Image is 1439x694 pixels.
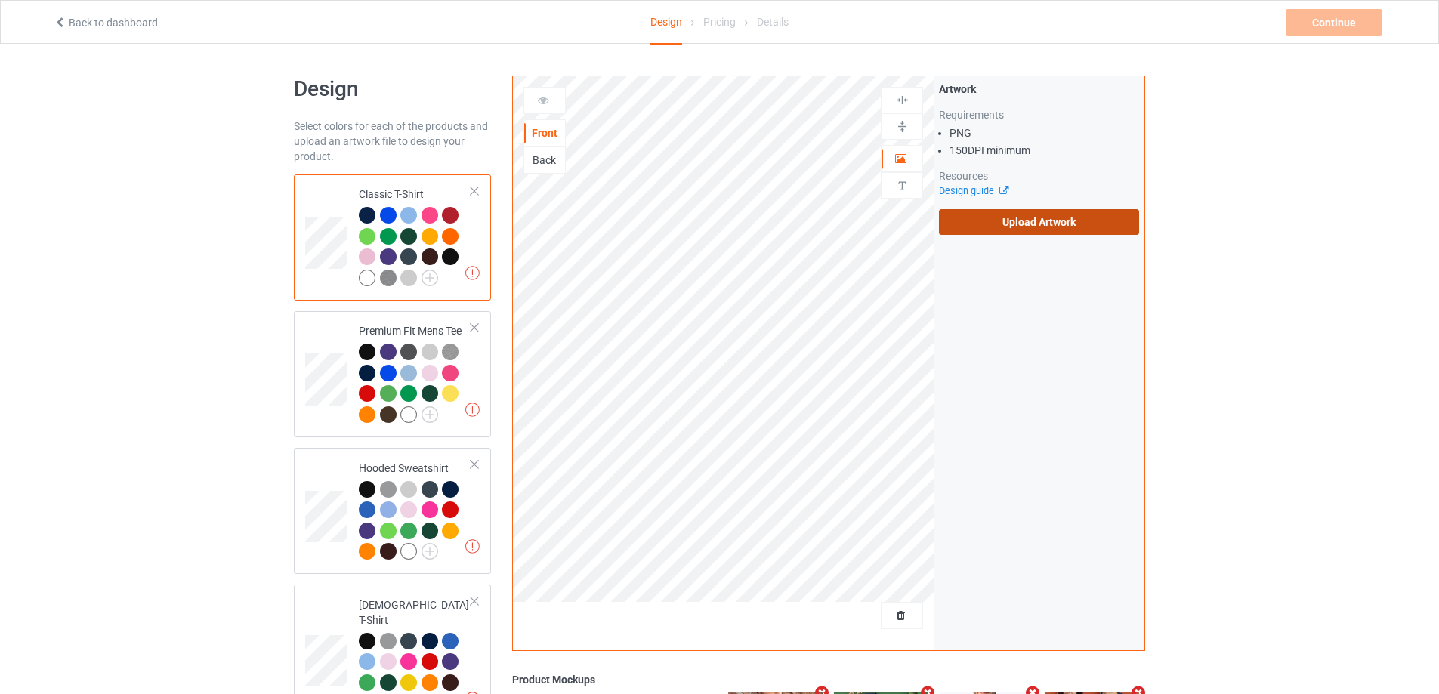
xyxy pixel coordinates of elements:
[422,270,438,286] img: svg+xml;base64,PD94bWwgdmVyc2lvbj0iMS4wIiBlbmNvZGluZz0iVVRGLTgiPz4KPHN2ZyB3aWR0aD0iMjJweCIgaGVpZ2...
[895,119,909,134] img: svg%3E%0A
[650,1,682,45] div: Design
[359,461,471,559] div: Hooded Sweatshirt
[465,539,480,554] img: exclamation icon
[294,119,491,164] div: Select colors for each of the products and upload an artwork file to design your product.
[939,168,1139,184] div: Resources
[524,153,565,168] div: Back
[359,187,471,285] div: Classic T-Shirt
[939,107,1139,122] div: Requirements
[294,448,491,574] div: Hooded Sweatshirt
[950,143,1139,158] li: 150 DPI minimum
[442,344,459,360] img: heather_texture.png
[939,82,1139,97] div: Artwork
[465,266,480,280] img: exclamation icon
[54,17,158,29] a: Back to dashboard
[359,323,471,421] div: Premium Fit Mens Tee
[950,125,1139,140] li: PNG
[422,406,438,423] img: svg+xml;base64,PD94bWwgdmVyc2lvbj0iMS4wIiBlbmNvZGluZz0iVVRGLTgiPz4KPHN2ZyB3aWR0aD0iMjJweCIgaGVpZ2...
[294,174,491,301] div: Classic T-Shirt
[895,178,909,193] img: svg%3E%0A
[380,270,397,286] img: heather_texture.png
[939,185,1008,196] a: Design guide
[465,403,480,417] img: exclamation icon
[294,311,491,437] div: Premium Fit Mens Tee
[703,1,736,43] div: Pricing
[524,125,565,140] div: Front
[757,1,789,43] div: Details
[422,543,438,560] img: svg+xml;base64,PD94bWwgdmVyc2lvbj0iMS4wIiBlbmNvZGluZz0iVVRGLTgiPz4KPHN2ZyB3aWR0aD0iMjJweCIgaGVpZ2...
[939,209,1139,235] label: Upload Artwork
[512,672,1145,687] div: Product Mockups
[294,76,491,103] h1: Design
[895,93,909,107] img: svg%3E%0A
